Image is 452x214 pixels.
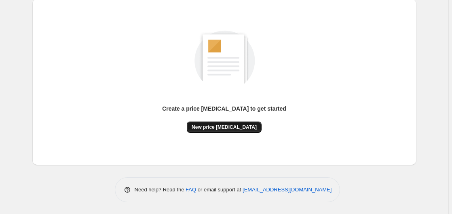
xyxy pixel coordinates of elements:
[187,122,262,133] button: New price [MEDICAL_DATA]
[192,124,257,130] span: New price [MEDICAL_DATA]
[135,187,186,193] span: Need help? Read the
[196,187,243,193] span: or email support at
[162,105,286,113] p: Create a price [MEDICAL_DATA] to get started
[186,187,196,193] a: FAQ
[243,187,332,193] a: [EMAIL_ADDRESS][DOMAIN_NAME]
